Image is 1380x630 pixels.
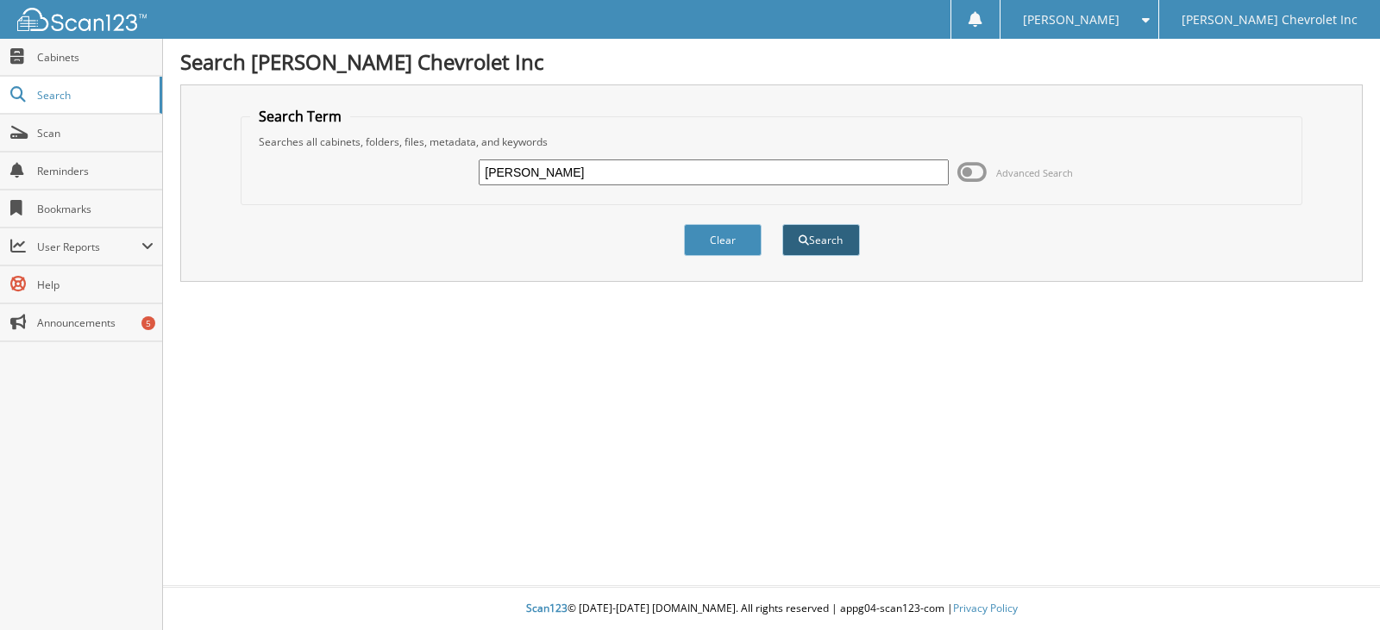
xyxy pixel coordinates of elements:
[953,601,1018,615] a: Privacy Policy
[141,316,155,330] div: 5
[1023,15,1120,25] span: [PERSON_NAME]
[37,88,151,103] span: Search
[37,240,141,254] span: User Reports
[37,202,154,216] span: Bookmarks
[37,278,154,292] span: Help
[180,47,1363,76] h1: Search [PERSON_NAME] Chevrolet Inc
[996,166,1073,179] span: Advanced Search
[37,50,154,65] span: Cabinets
[526,601,568,615] span: Scan123
[37,164,154,178] span: Reminders
[684,224,762,256] button: Clear
[37,126,154,140] span: Scan
[1182,15,1358,25] span: [PERSON_NAME] Chevrolet Inc
[37,315,154,330] span: Announcements
[17,8,147,31] img: scan123-logo-white.svg
[163,588,1380,630] div: © [DATE]-[DATE] [DOMAIN_NAME]. All rights reserved | appg04-scan123-com |
[250,134,1294,149] div: Searches all cabinets, folders, files, metadata, and keywords
[782,224,860,256] button: Search
[250,107,350,126] legend: Search Term
[1294,547,1380,630] iframe: Chat Widget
